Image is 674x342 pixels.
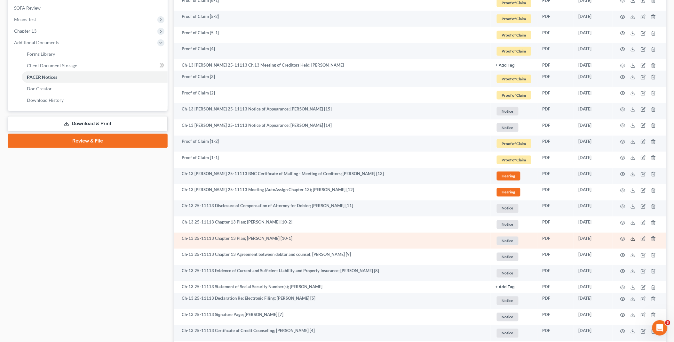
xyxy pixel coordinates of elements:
button: + Add Tag [496,285,515,289]
span: Proof of Claim [497,47,531,55]
a: Review & File [8,134,168,148]
td: [DATE] [574,309,613,325]
a: Notice [496,203,532,214]
td: PDF [537,27,574,43]
td: PDF [537,71,574,87]
td: [DATE] [574,152,613,168]
span: Forms Library [27,51,55,57]
td: Ch-13 [PERSON_NAME] 25-11113 Ch.13 Meeting of Creditors Held; [PERSON_NAME] [174,59,491,71]
a: Doc Creator [22,83,168,94]
a: Notice [496,236,532,246]
td: Ch-13 [PERSON_NAME] 25-11113 Meeting (AutoAssign Chapter 13); [PERSON_NAME] [12] [174,184,491,200]
td: [DATE] [574,249,613,265]
td: [DATE] [574,136,613,152]
span: Notice [497,220,519,229]
span: PACER Notices [27,74,57,80]
td: Proof of Claim [5-2] [174,11,491,27]
span: Proof of Claim [497,75,531,83]
td: PDF [537,293,574,309]
a: Download & Print [8,116,168,131]
td: Ch-13 25-11113 Signature Page; [PERSON_NAME] [7] [174,309,491,325]
td: [DATE] [574,216,613,233]
a: Notice [496,252,532,262]
td: Ch-13 25-11113 Chapter 13 Plan; [PERSON_NAME] [10-2] [174,216,491,233]
span: Doc Creator [27,86,52,91]
td: Proof of Claim [2] [174,87,491,103]
span: Proof of Claim [497,31,531,39]
span: 3 [665,320,670,325]
td: [DATE] [574,325,613,342]
td: [DATE] [574,87,613,103]
td: [DATE] [574,265,613,281]
td: PDF [537,216,574,233]
span: Notice [497,253,519,261]
td: PDF [537,11,574,27]
a: Download History [22,94,168,106]
a: Client Document Storage [22,60,168,71]
td: [DATE] [574,168,613,184]
iframe: Intercom live chat [652,320,668,336]
a: Notice [496,106,532,117]
td: Ch-13 [PERSON_NAME] 25-11113 BNC Certificate of Mailing - Meeting of Creditors; [PERSON_NAME] [13] [174,168,491,184]
td: Ch-13 25-11113 Declaration Re: Electronic Filing; [PERSON_NAME] [5] [174,293,491,309]
span: Proof of Claim [497,156,531,164]
td: Ch-13 [PERSON_NAME] 25-11113 Notice of Appearance; [PERSON_NAME] [14] [174,119,491,136]
td: Ch-13 25-11113 Statement of Social Security Number(s); [PERSON_NAME] [174,281,491,293]
span: Chapter 13 [14,28,36,34]
a: Notice [496,296,532,306]
a: Forms Library [22,48,168,60]
td: [DATE] [574,184,613,200]
td: [DATE] [574,59,613,71]
td: Proof of Claim [4] [174,43,491,60]
td: PDF [537,249,574,265]
span: Proof of Claim [497,91,531,100]
a: Proof of Claim [496,138,532,149]
td: Ch-13 25-11113 Disclosure of Compensation of Attorney for Debtor; [PERSON_NAME] [11] [174,200,491,217]
a: Proof of Claim [496,74,532,84]
td: Ch-13 25-11113 Evidence of Current and Sufficient Liability and Property Insurance; [PERSON_NAME]... [174,265,491,281]
td: PDF [537,233,574,249]
td: Proof of Claim [3] [174,71,491,87]
td: PDF [537,309,574,325]
td: PDF [537,136,574,152]
a: + Add Tag [496,62,532,68]
td: [DATE] [574,103,613,119]
a: Proof of Claim [496,46,532,56]
span: SOFA Review [14,5,41,11]
td: [DATE] [574,11,613,27]
a: Hearing [496,187,532,198]
span: Hearing [497,172,520,180]
span: Notice [497,204,519,213]
td: PDF [537,281,574,293]
td: [DATE] [574,119,613,136]
a: Hearing [496,171,532,181]
a: Notice [496,328,532,338]
td: Ch-13 25-11113 Certificate of Credit Counseling; [PERSON_NAME] [4] [174,325,491,342]
td: PDF [537,119,574,136]
td: Proof of Claim [5-1] [174,27,491,43]
span: Notice [497,313,519,322]
span: Means Test [14,17,36,22]
a: Proof of Claim [496,13,532,24]
a: Notice [496,312,532,322]
td: [DATE] [574,71,613,87]
span: Notice [497,269,519,278]
td: PDF [537,200,574,217]
a: PACER Notices [22,71,168,83]
td: [DATE] [574,281,613,293]
td: PDF [537,168,574,184]
span: Hearing [497,188,520,197]
td: [DATE] [574,200,613,217]
button: + Add Tag [496,63,515,68]
td: [DATE] [574,43,613,60]
td: PDF [537,43,574,60]
td: PDF [537,152,574,168]
span: Additional Documents [14,40,59,45]
span: Notice [497,297,519,305]
td: [DATE] [574,233,613,249]
td: Proof of Claim [1-2] [174,136,491,152]
td: PDF [537,103,574,119]
td: PDF [537,325,574,342]
span: Notice [497,329,519,338]
a: Proof of Claim [496,30,532,40]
